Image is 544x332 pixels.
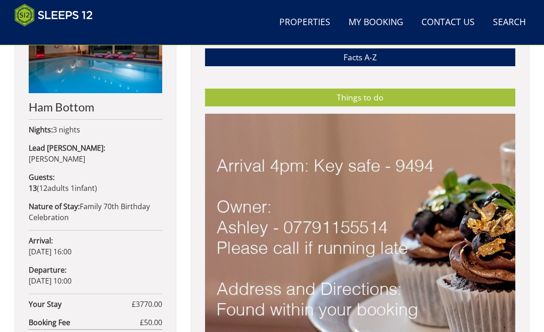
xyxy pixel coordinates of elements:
[29,317,140,328] strong: Booking Fee
[29,124,162,135] p: 3 nights
[205,48,515,66] a: Facts A-Z
[29,7,162,94] img: An image of 'Ham Bottom'
[15,4,93,26] img: Sleeps 12
[29,183,37,193] strong: 13
[39,183,47,193] span: 12
[29,236,53,246] strong: Arrival:
[29,172,55,182] strong: Guests:
[65,183,69,193] span: s
[136,299,162,309] span: 3770.00
[29,235,162,257] p: [DATE] 16:00
[71,183,75,193] span: 1
[29,154,85,164] span: [PERSON_NAME]
[276,12,334,33] a: Properties
[205,89,515,106] a: Things to do
[29,100,162,113] h2: Ham Bottom
[132,299,162,310] span: £
[345,12,407,33] a: My Booking
[144,317,162,327] span: 50.00
[29,299,132,310] strong: Your Stay
[29,265,67,275] strong: Departure:
[29,7,162,114] a: Ham Bottom
[29,201,80,211] strong: Nature of Stay:
[29,264,162,286] p: [DATE] 10:00
[10,32,106,40] iframe: Customer reviews powered by Trustpilot
[29,125,53,135] strong: Nights:
[29,201,162,223] p: Family 70th Birthday Celebration
[39,183,69,193] span: adult
[29,143,105,153] strong: Lead [PERSON_NAME]:
[69,183,95,193] span: infant
[418,12,478,33] a: Contact Us
[29,183,97,193] span: ( )
[489,12,529,33] a: Search
[140,317,162,328] span: £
